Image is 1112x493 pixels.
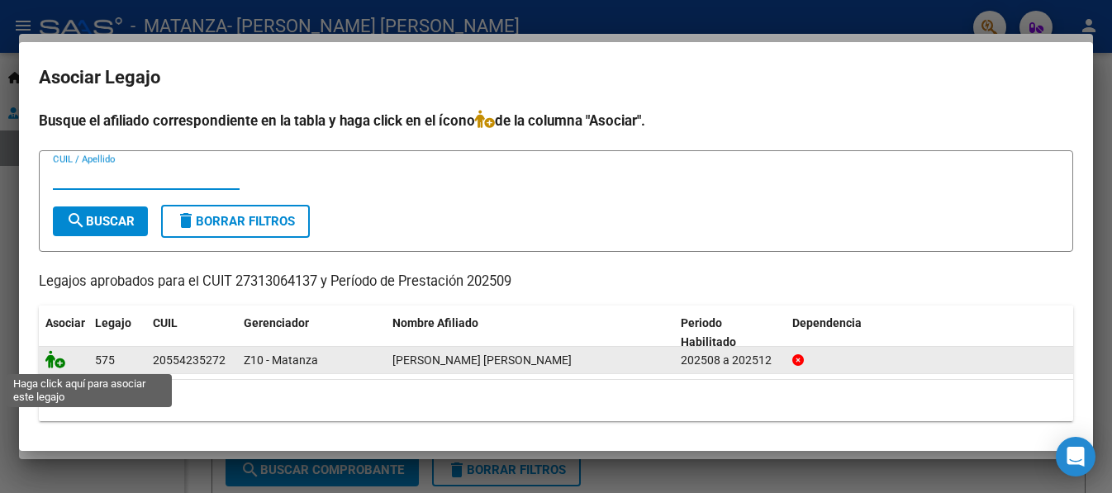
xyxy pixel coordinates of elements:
[95,353,115,367] span: 575
[66,214,135,229] span: Buscar
[681,316,736,348] span: Periodo Habilitado
[146,306,237,360] datatable-header-cell: CUIL
[53,206,148,236] button: Buscar
[153,351,226,370] div: 20554235272
[176,211,196,230] mat-icon: delete
[161,205,310,238] button: Borrar Filtros
[66,211,86,230] mat-icon: search
[1056,437,1095,476] div: Open Intercom Messenger
[39,380,1073,421] div: 1 registros
[681,351,779,370] div: 202508 a 202512
[176,214,295,229] span: Borrar Filtros
[237,306,386,360] datatable-header-cell: Gerenciador
[392,316,478,329] span: Nombre Afiliado
[39,306,88,360] datatable-header-cell: Asociar
[244,316,309,329] span: Gerenciador
[95,316,131,329] span: Legajo
[244,353,318,367] span: Z10 - Matanza
[392,353,572,367] span: MOREIRA GUZMAN MATEO EZEQUIEL
[39,62,1073,93] h2: Asociar Legajo
[39,272,1073,292] p: Legajos aprobados para el CUIT 27313064137 y Período de Prestación 202509
[45,316,85,329] span: Asociar
[792,316,862,329] span: Dependencia
[153,316,178,329] span: CUIL
[786,306,1074,360] datatable-header-cell: Dependencia
[386,306,674,360] datatable-header-cell: Nombre Afiliado
[674,306,786,360] datatable-header-cell: Periodo Habilitado
[88,306,146,360] datatable-header-cell: Legajo
[39,110,1073,131] h4: Busque el afiliado correspondiente en la tabla y haga click en el ícono de la columna "Asociar".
